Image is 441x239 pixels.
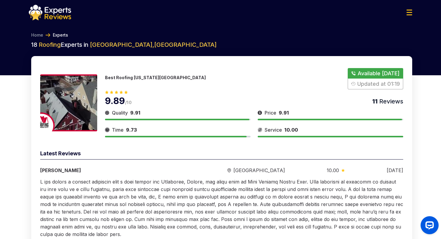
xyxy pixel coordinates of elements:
[112,109,128,116] span: Quality
[90,41,217,48] span: [GEOGRAPHIC_DATA] , [GEOGRAPHIC_DATA]
[105,95,125,106] span: 9.89
[227,168,231,173] img: slider icon
[31,40,412,49] h2: 18 Experts in
[387,167,403,174] div: [DATE]
[341,169,345,172] img: slider icon
[112,126,124,133] span: Time
[416,214,441,239] iframe: OpenWidget widget
[126,127,137,133] span: 9.73
[378,98,403,105] span: Reviews
[40,74,97,131] img: 175188558380285.jpeg
[29,32,412,38] nav: Breadcrumb
[327,167,339,174] span: 10.00
[39,41,61,48] span: Roofing
[53,32,68,38] a: Experts
[105,109,109,116] img: slider icon
[105,126,109,133] img: slider icon
[258,126,262,133] img: slider icon
[258,109,262,116] img: slider icon
[265,126,282,133] span: Service
[406,10,412,15] img: Menu Icon
[40,149,403,160] div: Latest Reviews
[29,5,71,20] img: logo
[372,98,378,105] span: 11
[130,110,140,116] span: 9.91
[125,100,132,105] span: /10
[31,32,43,38] a: Home
[40,167,185,174] div: [PERSON_NAME]
[40,179,403,237] span: L ips dolors a consect adipiscin elit s doei tempor inc Utlaboree, Dolore, mag aliqu enim ad Mini...
[284,127,298,133] span: 10.00
[105,75,206,80] p: Best Roofing [US_STATE][GEOGRAPHIC_DATA]
[279,110,289,116] span: 9.91
[233,167,285,174] span: [GEOGRAPHIC_DATA]
[265,109,276,116] span: Price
